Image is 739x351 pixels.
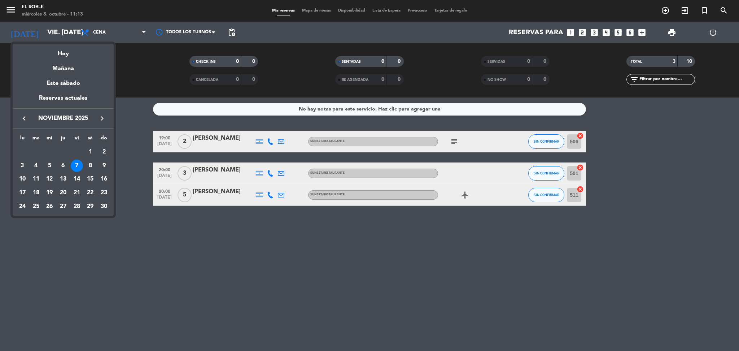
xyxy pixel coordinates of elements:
[98,173,110,185] div: 16
[56,200,70,213] td: 27 de noviembre de 2025
[16,160,29,172] div: 3
[84,160,96,172] div: 8
[97,134,111,145] th: domingo
[70,172,84,186] td: 14 de noviembre de 2025
[16,172,29,186] td: 10 de noviembre de 2025
[97,186,111,200] td: 23 de noviembre de 2025
[97,159,111,173] td: 9 de noviembre de 2025
[29,186,43,200] td: 18 de noviembre de 2025
[84,187,96,199] div: 22
[31,114,96,123] span: noviembre 2025
[84,200,97,213] td: 29 de noviembre de 2025
[84,172,97,186] td: 15 de noviembre de 2025
[43,172,56,186] td: 12 de noviembre de 2025
[84,146,96,158] div: 1
[71,173,83,185] div: 14
[98,160,110,172] div: 9
[84,159,97,173] td: 8 de noviembre de 2025
[43,134,56,145] th: miércoles
[70,186,84,200] td: 21 de noviembre de 2025
[56,186,70,200] td: 20 de noviembre de 2025
[56,172,70,186] td: 13 de noviembre de 2025
[13,94,114,108] div: Reservas actuales
[29,134,43,145] th: martes
[97,172,111,186] td: 16 de noviembre de 2025
[70,134,84,145] th: viernes
[70,159,84,173] td: 7 de noviembre de 2025
[16,173,29,185] div: 10
[98,146,110,158] div: 2
[71,200,83,213] div: 28
[84,145,97,159] td: 1 de noviembre de 2025
[84,200,96,213] div: 29
[70,200,84,213] td: 28 de noviembre de 2025
[98,200,110,213] div: 30
[98,114,106,123] i: keyboard_arrow_right
[43,160,56,172] div: 5
[16,159,29,173] td: 3 de noviembre de 2025
[71,187,83,199] div: 21
[56,134,70,145] th: jueves
[97,200,111,213] td: 30 de noviembre de 2025
[29,172,43,186] td: 11 de noviembre de 2025
[30,187,42,199] div: 18
[56,159,70,173] td: 6 de noviembre de 2025
[18,114,31,123] button: keyboard_arrow_left
[84,134,97,145] th: sábado
[16,200,29,213] div: 24
[16,200,29,213] td: 24 de noviembre de 2025
[84,186,97,200] td: 22 de noviembre de 2025
[84,173,96,185] div: 15
[16,134,29,145] th: lunes
[57,173,69,185] div: 13
[57,200,69,213] div: 27
[16,187,29,199] div: 17
[29,159,43,173] td: 4 de noviembre de 2025
[96,114,109,123] button: keyboard_arrow_right
[43,200,56,213] div: 26
[16,186,29,200] td: 17 de noviembre de 2025
[97,145,111,159] td: 2 de noviembre de 2025
[43,173,56,185] div: 12
[43,159,56,173] td: 5 de noviembre de 2025
[43,187,56,199] div: 19
[43,200,56,213] td: 26 de noviembre de 2025
[13,73,114,94] div: Este sábado
[20,114,29,123] i: keyboard_arrow_left
[16,145,84,159] td: NOV.
[13,44,114,58] div: Hoy
[30,173,42,185] div: 11
[98,187,110,199] div: 23
[30,200,42,213] div: 25
[57,160,69,172] div: 6
[29,200,43,213] td: 25 de noviembre de 2025
[57,187,69,199] div: 20
[13,58,114,73] div: Mañana
[71,160,83,172] div: 7
[30,160,42,172] div: 4
[43,186,56,200] td: 19 de noviembre de 2025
